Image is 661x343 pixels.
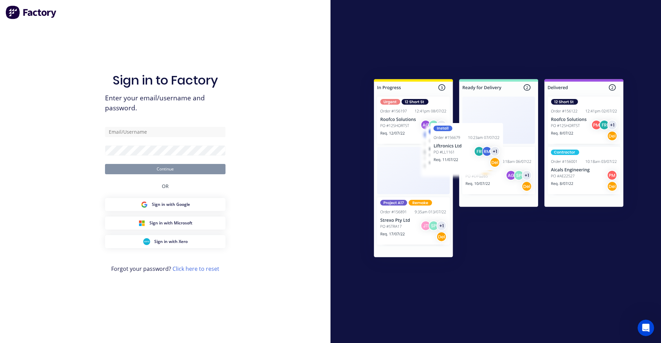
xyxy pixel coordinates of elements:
img: Google Sign in [141,201,148,208]
img: Factory [6,5,57,19]
button: Xero Sign inSign in with Xero [105,235,225,248]
span: Forgot your password? [111,265,219,273]
span: Sign in with Microsoft [149,220,192,226]
h1: Sign in to Factory [113,73,218,88]
a: Click here to reset [172,265,219,273]
button: Microsoft Sign inSign in with Microsoft [105,217,225,230]
button: Google Sign inSign in with Google [105,198,225,211]
button: Continue [105,164,225,174]
input: Email/Username [105,127,225,137]
div: OR [162,174,169,198]
img: Sign in [359,65,639,274]
img: Xero Sign in [143,238,150,245]
img: Microsoft Sign in [138,220,145,226]
span: Sign in with Google [152,201,190,208]
iframe: Intercom live chat [638,320,654,336]
span: Sign in with Xero [154,239,188,245]
span: Enter your email/username and password. [105,93,225,113]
